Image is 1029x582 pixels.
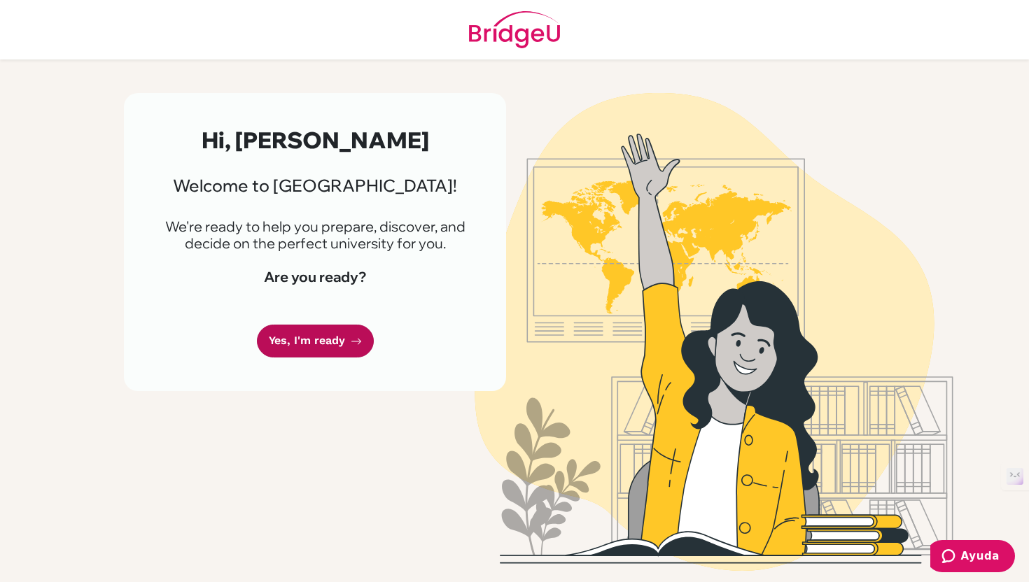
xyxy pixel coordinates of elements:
[157,269,472,285] h4: Are you ready?
[157,127,472,153] h2: Hi, [PERSON_NAME]
[257,325,374,357] a: Yes, I'm ready
[157,176,472,196] h3: Welcome to [GEOGRAPHIC_DATA]!
[930,540,1015,575] iframe: Abre un widget desde donde se puede obtener más información
[157,218,472,252] p: We're ready to help you prepare, discover, and decide on the perfect university for you.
